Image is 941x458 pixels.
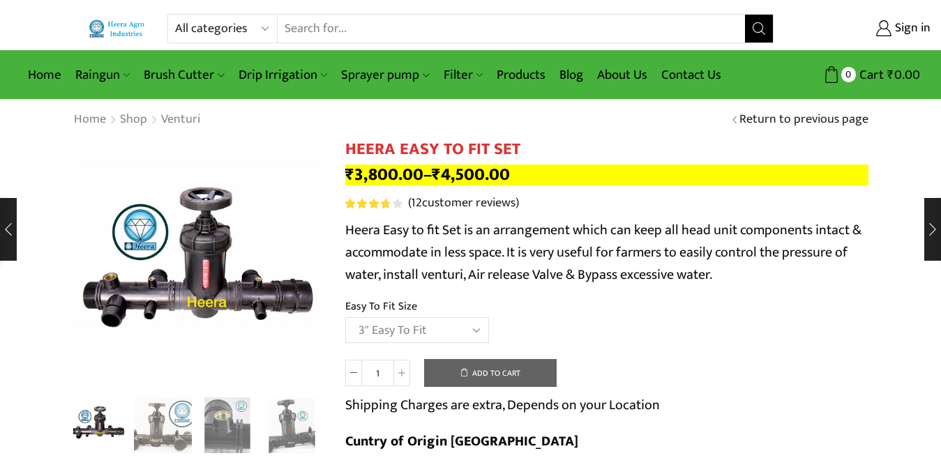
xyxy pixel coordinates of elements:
[745,15,773,43] button: Search button
[345,394,660,416] p: Shipping Charges are extra, Depends on your Location
[345,160,423,189] bdi: 3,800.00
[68,59,137,91] a: Raingun
[137,59,231,91] a: Brush Cutter
[795,16,931,41] a: Sign in
[345,139,868,160] h1: HEERA EASY TO FIT SET
[73,111,107,129] a: Home
[788,62,920,88] a: 0 Cart ₹0.00
[345,199,405,208] span: 12
[263,397,321,453] li: 4 / 8
[160,111,201,129] a: Venturi
[345,165,868,185] p: –
[345,160,354,189] span: ₹
[119,111,148,129] a: Shop
[278,15,745,43] input: Search for...
[552,59,590,91] a: Blog
[345,429,578,453] b: Cuntry of Origin [GEOGRAPHIC_DATA]
[887,64,894,86] span: ₹
[134,397,192,455] a: IMG_1477
[345,199,402,208] div: Rated 3.83 out of 5
[654,59,728,91] a: Contact Us
[856,66,884,84] span: Cart
[263,397,321,455] a: IMG_1483
[432,160,441,189] span: ₹
[134,397,192,453] li: 2 / 8
[73,139,324,390] div: 1 / 8
[891,20,931,38] span: Sign in
[199,397,257,453] li: 3 / 8
[432,160,510,189] bdi: 4,500.00
[345,298,417,314] label: Easy To Fit Size
[21,59,68,91] a: Home
[408,194,519,213] a: (12customer reviews)
[841,67,856,82] span: 0
[362,360,393,386] input: Product quantity
[437,59,490,91] a: Filter
[424,359,557,387] button: Add to cart
[70,397,128,453] li: 1 / 8
[739,111,868,129] a: Return to previous page
[232,59,334,91] a: Drip Irrigation
[199,397,257,455] a: IMG_1482
[73,111,201,129] nav: Breadcrumb
[590,59,654,91] a: About Us
[345,219,868,286] p: Heera Easy to fit Set is an arrangement which can keep all head unit components intact & accommod...
[490,59,552,91] a: Products
[411,192,422,213] span: 12
[887,64,920,86] bdi: 0.00
[70,395,128,453] img: Heera Easy To Fit Set
[345,199,389,208] span: Rated out of 5 based on customer ratings
[334,59,436,91] a: Sprayer pump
